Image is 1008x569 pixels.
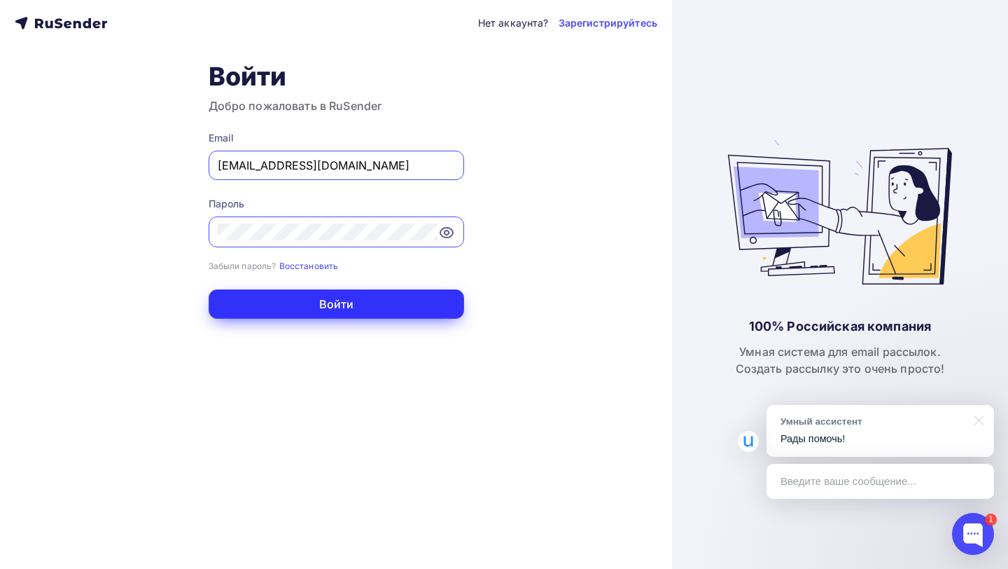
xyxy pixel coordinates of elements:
[209,261,276,271] small: Забыли пароль?
[209,97,464,114] h3: Добро пожаловать в RuSender
[749,318,931,335] div: 100% Российская компания
[738,431,759,452] img: Умный ассистент
[209,61,464,92] h1: Войти
[736,343,945,377] div: Умная система для email рассылок. Создать рассылку это очень просто!
[780,415,966,428] div: Умный ассистент
[478,16,549,30] div: Нет аккаунта?
[985,514,997,526] div: 1
[209,197,464,211] div: Пароль
[218,157,455,174] input: Укажите свой email
[766,464,994,499] div: Введите ваше сообщение...
[209,289,464,319] button: Войти
[780,432,980,446] p: Рады помочь!
[279,259,339,271] a: Восстановить
[559,16,657,30] a: Зарегистрируйтесь
[279,261,339,271] small: Восстановить
[209,131,464,145] div: Email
